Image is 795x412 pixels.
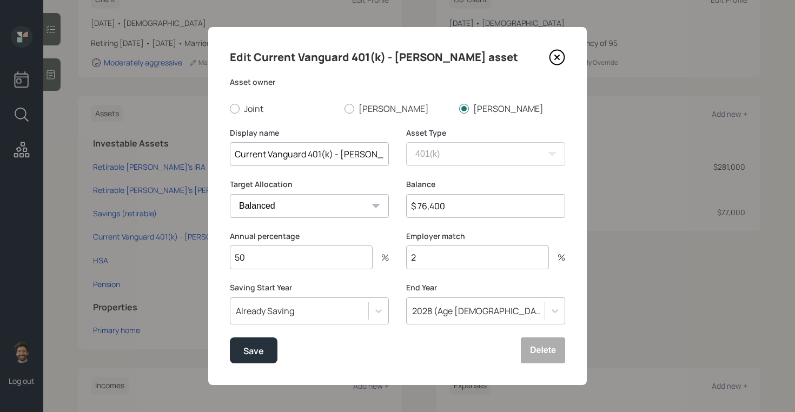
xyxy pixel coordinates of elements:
label: Annual percentage [230,231,389,242]
label: [PERSON_NAME] [459,103,565,115]
h4: Edit Current Vanguard 401(k) - [PERSON_NAME] asset [230,49,518,66]
label: Display name [230,128,389,138]
label: End Year [406,282,565,293]
label: Target Allocation [230,179,389,190]
div: 2028 (Age [DEMOGRAPHIC_DATA], 63) [412,305,546,317]
label: [PERSON_NAME] [345,103,451,115]
label: Balance [406,179,565,190]
button: Save [230,337,277,363]
label: Saving Start Year [230,282,389,293]
div: Already Saving [236,305,294,317]
div: % [549,253,565,262]
div: Save [243,344,264,358]
div: % [373,253,389,262]
label: Asset Type [406,128,565,138]
label: Asset owner [230,77,565,88]
label: Employer match [406,231,565,242]
label: Joint [230,103,336,115]
button: Delete [521,337,565,363]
